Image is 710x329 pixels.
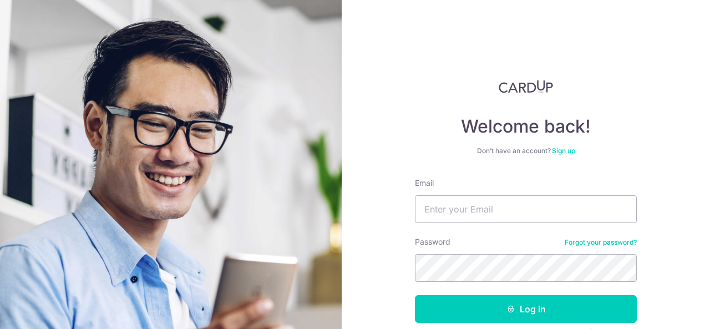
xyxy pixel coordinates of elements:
a: Forgot your password? [565,238,637,247]
button: Log in [415,295,637,323]
label: Email [415,178,434,189]
img: CardUp Logo [499,80,553,93]
div: Don’t have an account? [415,146,637,155]
label: Password [415,236,450,247]
input: Enter your Email [415,195,637,223]
h4: Welcome back! [415,115,637,138]
a: Sign up [552,146,575,155]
